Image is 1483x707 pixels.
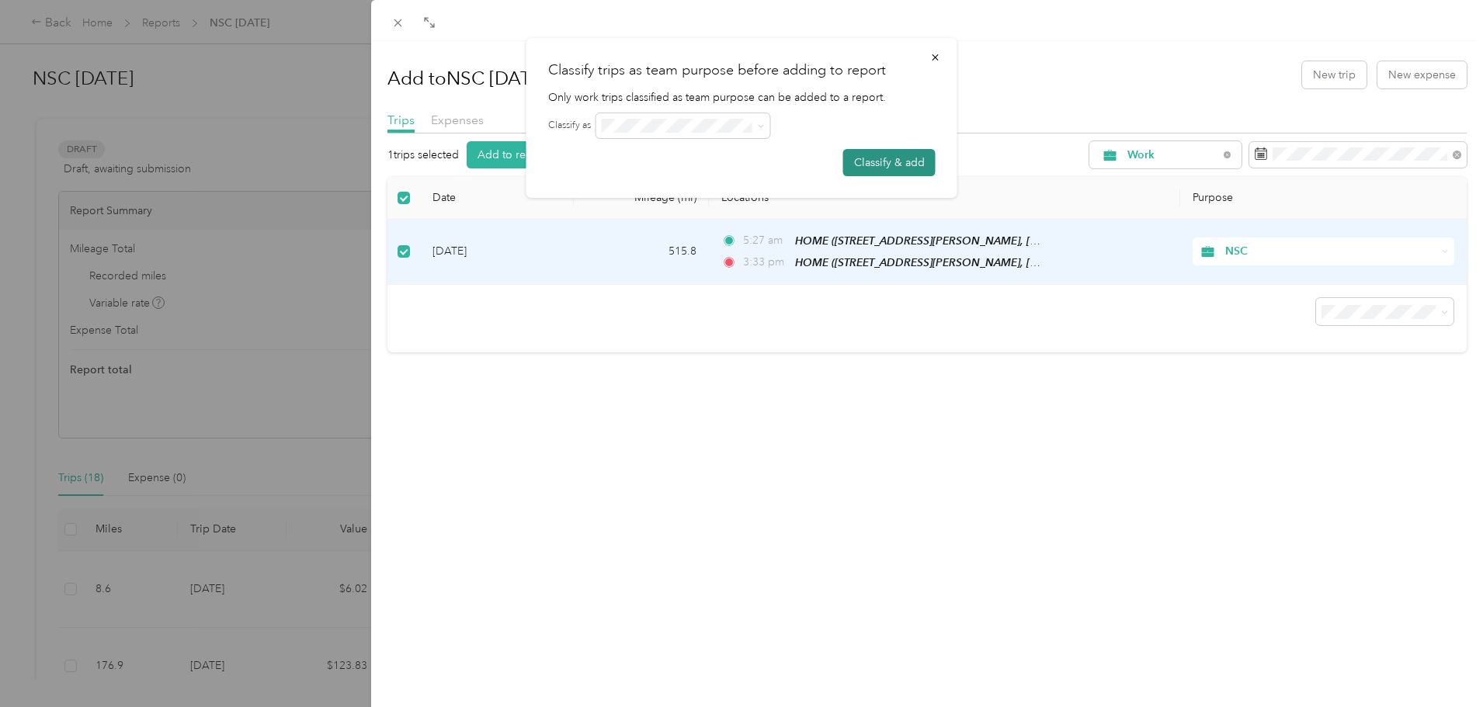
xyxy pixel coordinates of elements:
p: Only work trips classified as team purpose can be added to a report. [548,89,936,106]
td: 515.8 [574,220,709,285]
span: 3:33 pm [743,254,787,271]
th: Mileage (mi) [574,177,709,220]
button: Classify & add [843,149,936,176]
span: Trips [387,113,415,127]
span: 5:27 am [743,232,787,249]
button: Add to report [467,141,557,168]
button: New expense [1377,61,1467,88]
span: Work [1127,150,1218,161]
span: Expenses [431,113,484,127]
h2: Classify trips as team purpose before adding to report [548,60,936,81]
td: [DATE] [420,220,574,285]
button: New trip [1302,61,1367,88]
iframe: Everlance-gr Chat Button Frame [1396,620,1483,707]
label: Classify as [548,119,591,133]
th: Date [420,177,574,220]
span: HOME ([STREET_ADDRESS][PERSON_NAME], [GEOGRAPHIC_DATA], [US_STATE]) [795,256,1199,269]
th: Purpose [1180,177,1467,220]
span: HOME ([STREET_ADDRESS][PERSON_NAME], [GEOGRAPHIC_DATA], [US_STATE]) [795,234,1199,248]
span: NSC [1225,243,1436,260]
h1: Add to NSC [DATE] [387,60,547,97]
th: Locations [709,177,1180,220]
p: 1 trips selected [387,147,459,163]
